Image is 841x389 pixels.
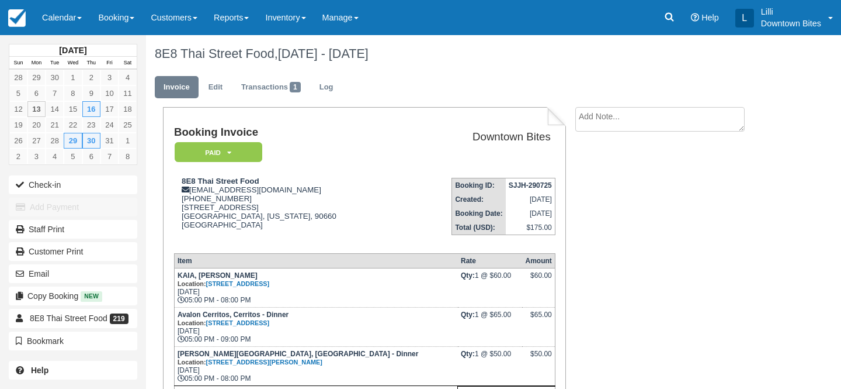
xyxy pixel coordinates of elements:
a: 3 [27,149,46,164]
a: Log [311,76,342,99]
td: [DATE] 05:00 PM - 08:00 PM [174,268,458,307]
span: New [81,291,102,301]
strong: [DATE] [59,46,86,55]
a: 27 [27,133,46,149]
a: 8 [64,85,82,101]
b: Help [31,366,48,375]
a: 7 [100,149,119,164]
div: [EMAIL_ADDRESS][DOMAIN_NAME] [PHONE_NUMBER] [STREET_ADDRESS] [GEOGRAPHIC_DATA], [US_STATE], 90660... [174,177,406,244]
a: 15 [64,101,82,117]
button: Bookmark [9,332,137,350]
a: 6 [27,85,46,101]
strong: Qty [461,271,475,280]
a: 31 [100,133,119,149]
small: Location: [178,319,269,326]
td: [DATE] 05:00 PM - 08:00 PM [174,346,458,385]
em: Paid [175,142,262,163]
button: Add Payment [9,198,137,216]
span: Help [701,13,719,22]
span: [DATE] - [DATE] [278,46,369,61]
a: 19 [9,117,27,133]
a: 5 [9,85,27,101]
a: 9 [82,85,100,101]
a: 17 [100,101,119,117]
a: 7 [46,85,64,101]
td: $175.00 [506,221,555,235]
a: 1 [64,70,82,85]
p: Lilli [761,6,821,18]
a: 30 [82,133,100,149]
th: Amount [522,253,555,268]
h1: 8E8 Thai Street Food, [155,47,768,61]
a: Invoice [155,76,199,99]
a: 16 [82,101,100,117]
th: Sat [119,57,137,70]
a: 2 [9,149,27,164]
th: Thu [82,57,100,70]
a: [STREET_ADDRESS] [206,319,270,326]
div: L [735,9,754,27]
strong: Qty [461,311,475,319]
a: 3 [100,70,119,85]
h1: Booking Invoice [174,126,406,139]
strong: 8E8 Thai Street Food [182,177,259,185]
th: Mon [27,57,46,70]
span: 219 [110,314,128,324]
p: Downtown Bites [761,18,821,29]
button: Email [9,264,137,283]
th: Fri [100,57,119,70]
a: 26 [9,133,27,149]
a: 22 [64,117,82,133]
a: 4 [46,149,64,164]
td: 1 @ $65.00 [458,307,522,346]
a: [STREET_ADDRESS][PERSON_NAME] [206,359,322,366]
a: 30 [46,70,64,85]
td: [DATE] [506,206,555,221]
th: Tue [46,57,64,70]
th: Rate [458,253,522,268]
button: Copy Booking New [9,287,137,305]
th: Item [174,253,458,268]
a: 8 [119,149,137,164]
img: checkfront-main-nav-mini-logo.png [8,9,26,27]
a: 2 [82,70,100,85]
strong: Qty [461,350,475,358]
span: 8E8 Thai Street Food [30,314,107,323]
strong: Avalon Cerritos, Cerritos - Dinner [178,311,289,327]
h2: Downtown Bites [411,131,550,143]
a: 5 [64,149,82,164]
strong: [PERSON_NAME][GEOGRAPHIC_DATA], [GEOGRAPHIC_DATA] - Dinner [178,350,418,366]
i: Help [691,13,699,22]
td: 1 @ $60.00 [458,268,522,307]
a: Edit [200,76,231,99]
small: Location: [178,280,269,287]
a: 1 [119,133,137,149]
div: $50.00 [525,350,551,367]
th: Created: [452,192,506,206]
a: Paid [174,142,258,163]
a: 13 [27,101,46,117]
a: 20 [27,117,46,133]
a: 10 [100,85,119,101]
a: 12 [9,101,27,117]
a: 29 [27,70,46,85]
a: 28 [46,133,64,149]
td: [DATE] 05:00 PM - 09:00 PM [174,307,458,346]
a: 21 [46,117,64,133]
a: Help [9,361,137,380]
div: $60.00 [525,271,551,289]
th: Sun [9,57,27,70]
a: 11 [119,85,137,101]
div: $65.00 [525,311,551,328]
span: 1 [290,82,301,92]
th: Total (USD): [452,221,506,235]
th: Booking Date: [452,206,506,221]
a: 4 [119,70,137,85]
small: Location: [178,359,322,366]
strong: SJJH-290725 [509,181,552,190]
th: Booking ID: [452,178,506,193]
a: 25 [119,117,137,133]
a: 29 [64,133,82,149]
a: [STREET_ADDRESS] [206,280,270,287]
a: 24 [100,117,119,133]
